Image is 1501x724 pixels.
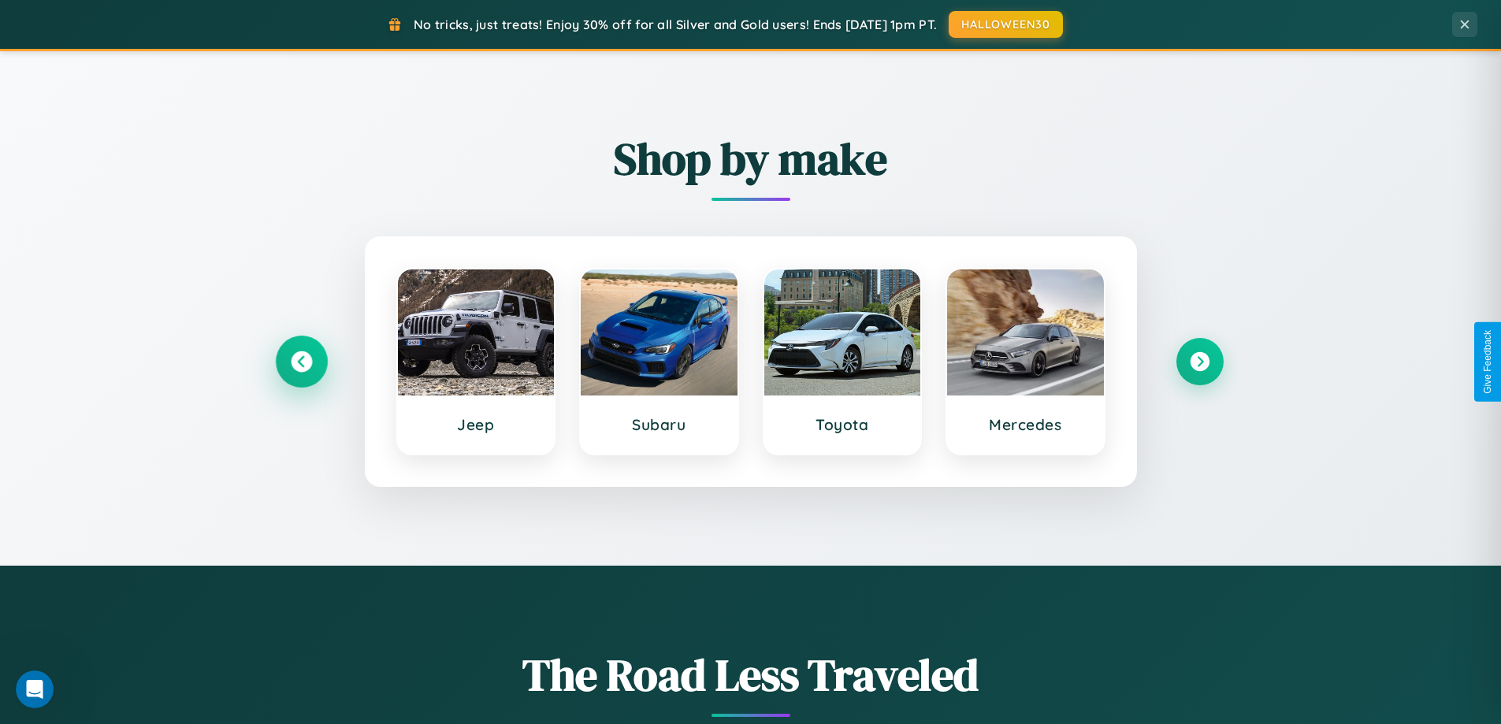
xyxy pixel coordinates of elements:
[1482,330,1493,394] div: Give Feedback
[414,17,937,32] span: No tricks, just treats! Enjoy 30% off for all Silver and Gold users! Ends [DATE] 1pm PT.
[780,415,905,434] h3: Toyota
[596,415,722,434] h3: Subaru
[278,128,1224,189] h2: Shop by make
[278,644,1224,705] h1: The Road Less Traveled
[414,415,539,434] h3: Jeep
[16,670,54,708] iframe: Intercom live chat
[949,11,1063,38] button: HALLOWEEN30
[963,415,1088,434] h3: Mercedes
